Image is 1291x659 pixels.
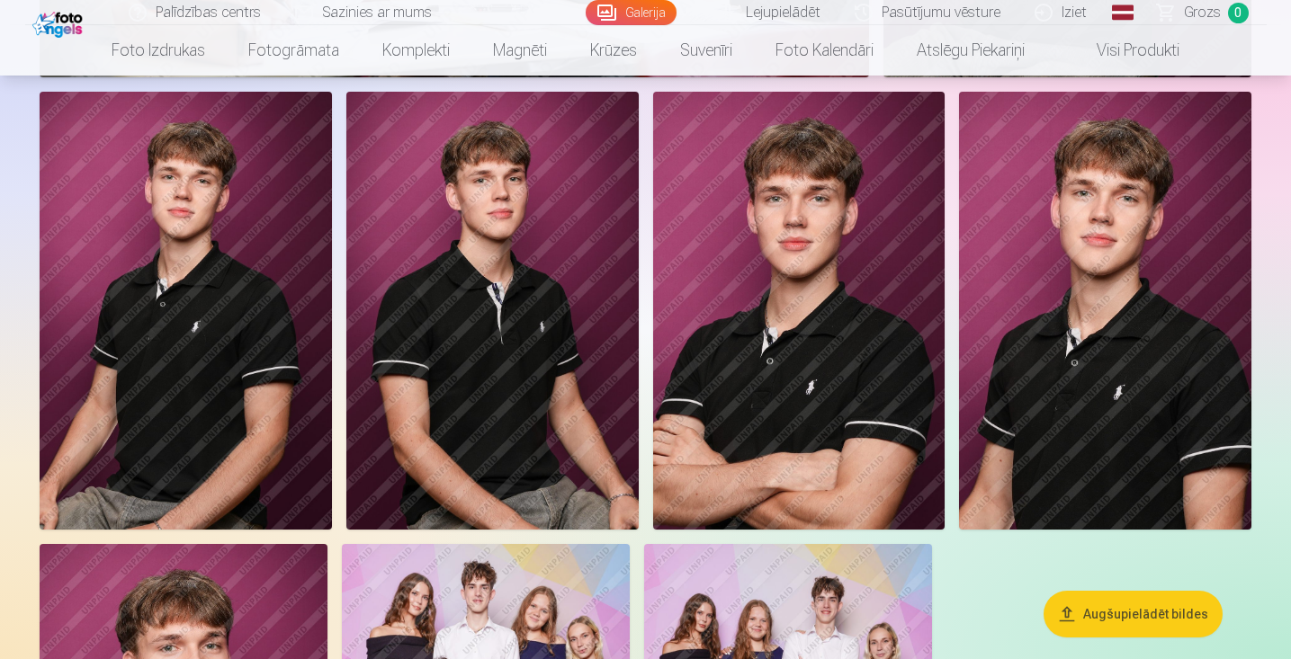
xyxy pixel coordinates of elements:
a: Komplekti [361,25,471,76]
a: Magnēti [471,25,569,76]
a: Fotogrāmata [227,25,361,76]
a: Krūzes [569,25,659,76]
a: Suvenīri [659,25,754,76]
a: Visi produkti [1046,25,1201,76]
a: Foto kalendāri [754,25,895,76]
img: /fa1 [32,7,87,38]
a: Atslēgu piekariņi [895,25,1046,76]
span: Grozs [1184,2,1221,23]
a: Foto izdrukas [90,25,227,76]
span: 0 [1228,3,1249,23]
button: Augšupielādēt bildes [1044,591,1223,637]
